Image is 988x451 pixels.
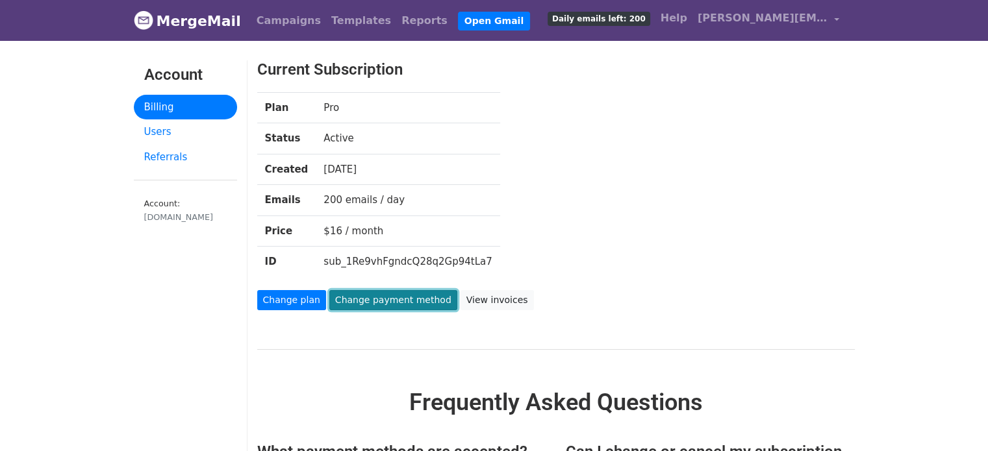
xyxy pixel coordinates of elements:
[316,92,500,123] td: Pro
[134,95,237,120] a: Billing
[257,123,316,154] th: Status
[316,123,500,154] td: Active
[316,247,500,277] td: sub_1Re9vhFgndcQ28q2Gp94tLa7
[655,5,692,31] a: Help
[458,12,530,30] a: Open Gmail
[329,290,457,310] a: Change payment method
[257,92,316,123] th: Plan
[257,60,804,79] h3: Current Subscription
[698,10,828,26] span: [PERSON_NAME][EMAIL_ADDRESS][DOMAIN_NAME]
[923,389,988,451] iframe: Chat Widget
[144,199,227,223] small: Account:
[134,10,153,30] img: MergeMail logo
[144,211,227,223] div: [DOMAIN_NAME]
[257,290,326,310] a: Change plan
[251,8,326,34] a: Campaigns
[134,145,237,170] a: Referrals
[316,154,500,185] td: [DATE]
[316,185,500,216] td: 200 emails / day
[257,185,316,216] th: Emails
[542,5,655,31] a: Daily emails left: 200
[396,8,453,34] a: Reports
[257,215,316,247] th: Price
[257,154,316,185] th: Created
[134,7,241,34] a: MergeMail
[257,247,316,277] th: ID
[144,66,227,84] h3: Account
[257,389,855,417] h2: Frequently Asked Questions
[548,12,650,26] span: Daily emails left: 200
[692,5,844,36] a: [PERSON_NAME][EMAIL_ADDRESS][DOMAIN_NAME]
[326,8,396,34] a: Templates
[316,215,500,247] td: $16 / month
[461,290,534,310] a: View invoices
[134,119,237,145] a: Users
